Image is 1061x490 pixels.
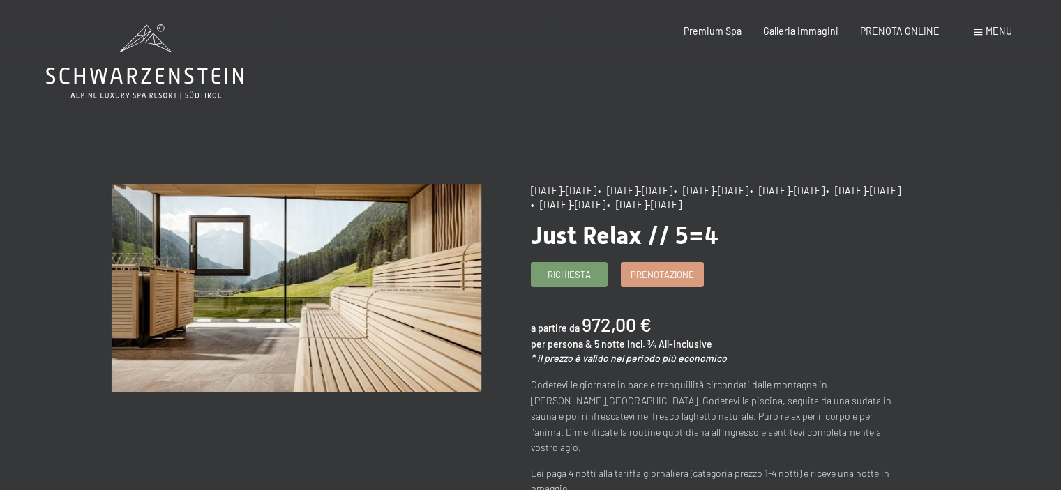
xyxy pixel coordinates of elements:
[594,338,625,350] span: 5 notte
[622,263,703,286] a: Prenotazione
[582,313,652,335] b: 972,00 €
[763,25,838,37] a: Galleria immagini
[684,25,742,37] a: Premium Spa
[607,199,682,210] span: • [DATE]-[DATE]
[986,25,1012,37] span: Menu
[750,185,825,197] span: • [DATE]-[DATE]
[674,185,748,197] span: • [DATE]-[DATE]
[631,268,694,281] span: Prenotazione
[627,338,712,350] span: incl. ¾ All-Inclusive
[531,199,605,210] span: • [DATE]-[DATE]
[531,352,727,364] em: * il prezzo è valido nel periodo più economico
[532,263,607,286] a: Richiesta
[531,322,580,334] span: a partire da
[531,221,718,250] span: Just Relax // 5=4
[860,25,940,37] a: PRENOTA ONLINE
[826,185,901,197] span: • [DATE]-[DATE]
[531,185,596,197] span: [DATE]-[DATE]
[548,268,591,281] span: Richiesta
[531,377,901,456] p: Godetevi le giornate in pace e tranquillità circondati dalle montagne in [PERSON_NAME][GEOGRAPHIC...
[531,338,592,350] span: per persona &
[598,185,672,197] span: • [DATE]-[DATE]
[112,184,481,392] img: Just Relax // 5=4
